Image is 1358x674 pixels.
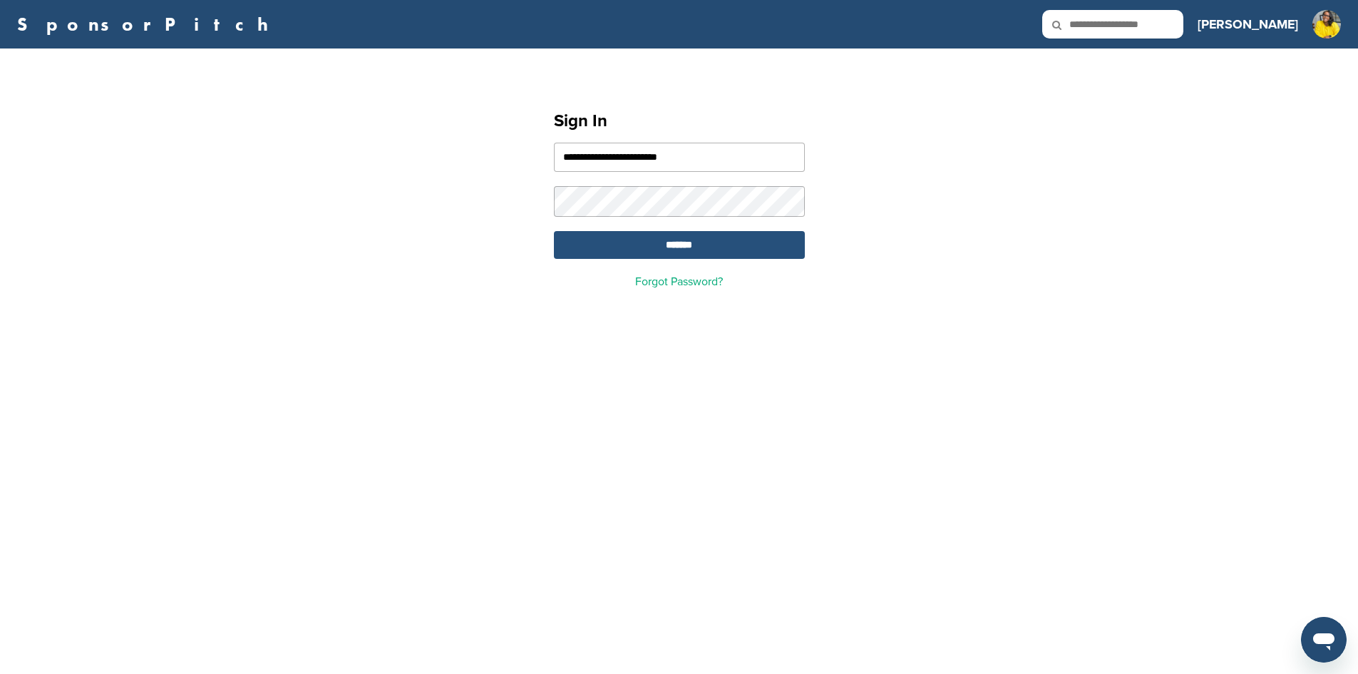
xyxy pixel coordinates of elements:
a: Forgot Password? [635,275,723,289]
h1: Sign In [554,108,805,134]
iframe: Button to launch messaging window [1301,617,1347,663]
a: [PERSON_NAME] [1198,9,1298,40]
h3: [PERSON_NAME] [1198,14,1298,34]
img: Untitled design (1) [1312,10,1341,39]
a: SponsorPitch [17,15,277,34]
